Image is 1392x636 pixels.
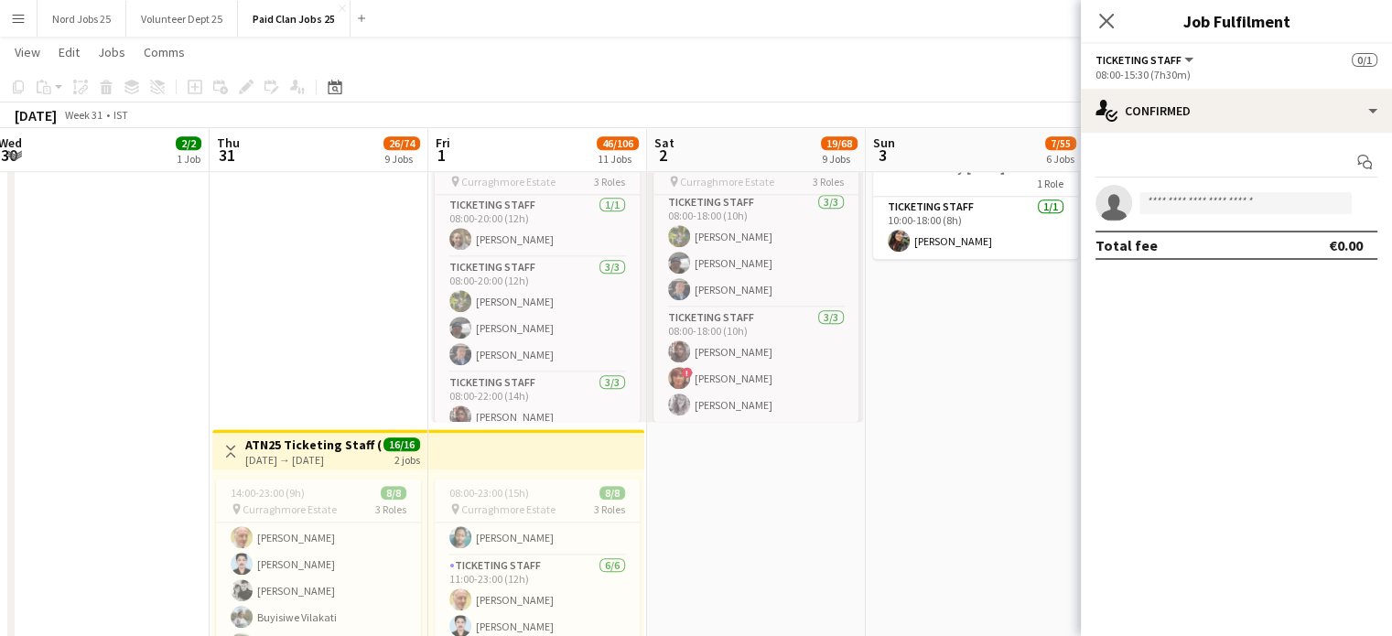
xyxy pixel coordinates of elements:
span: Edit [59,44,80,60]
a: Jobs [91,40,133,64]
span: 2/2 [176,136,201,150]
div: Confirmed [1081,89,1392,133]
span: Curraghmore Estate [243,502,337,516]
app-job-card: 08:00-22:00 (14h)7/7 Curraghmore Estate3 RolesTicketing Staff1/108:00-20:00 (12h)[PERSON_NAME]Tic... [435,151,640,422]
app-card-role: Ticketing Staff3/308:00-18:00 (10h)[PERSON_NAME]![PERSON_NAME][PERSON_NAME] [653,307,858,423]
span: Fri [436,135,450,151]
span: Thu [217,135,240,151]
span: 8/8 [599,486,625,500]
app-job-card: Draft10:00-18:00 (8h)1/1ATN Ticketing Staff - Accessibility [DATE]1 RoleTicketing Staff1/110:00-1... [873,102,1078,259]
span: 2 [652,145,674,166]
a: Edit [51,40,87,64]
div: 6 Jobs [1046,152,1075,166]
span: Sat [654,135,674,151]
span: Curraghmore Estate [461,175,556,189]
span: Jobs [98,44,125,60]
span: 19/68 [821,136,858,150]
div: 1 Job [177,152,200,166]
app-card-role: Ticketing Staff1/108:00-20:00 (12h)[PERSON_NAME] [435,493,640,555]
a: View [7,40,48,64]
span: 0/1 [1352,53,1377,67]
app-card-role: Ticketing Staff3/308:00-22:00 (14h)[PERSON_NAME] [435,372,640,488]
span: 26/74 [383,136,420,150]
div: [DATE] [15,106,57,124]
div: 9 Jobs [822,152,857,166]
button: Paid Clan Jobs 25 [238,1,351,37]
button: Ticketing Staff [1095,53,1196,67]
span: 16/16 [383,437,420,451]
h3: ATN25 Ticketing Staff (A) [245,437,382,453]
span: Ticketing Staff [1095,53,1182,67]
span: Comms [144,44,185,60]
h3: Job Fulfilment [1081,9,1392,33]
div: €0.00 [1329,236,1363,254]
div: 2 jobs [394,451,420,467]
span: Curraghmore Estate [680,175,774,189]
a: Comms [136,40,192,64]
div: 08:00-15:30 (7h30m) [1095,68,1377,81]
span: Curraghmore Estate [461,502,556,516]
span: View [15,44,40,60]
app-card-role: Ticketing Staff1/108:00-20:00 (12h)[PERSON_NAME] [435,195,640,257]
div: IST [113,108,128,122]
app-card-role: Ticketing Staff3/308:00-18:00 (10h)[PERSON_NAME][PERSON_NAME][PERSON_NAME] [653,192,858,307]
span: 08:00-23:00 (15h) [449,486,529,500]
div: 11 Jobs [598,152,638,166]
div: 9 Jobs [384,152,419,166]
app-card-role: Ticketing Staff3/308:00-20:00 (12h)[PERSON_NAME][PERSON_NAME][PERSON_NAME] [435,257,640,372]
span: Week 31 [60,108,106,122]
button: Nord Jobs 25 [38,1,126,37]
span: 46/106 [597,136,639,150]
app-card-role: Ticketing Staff1/110:00-18:00 (8h)[PERSON_NAME] [873,197,1078,259]
span: 31 [214,145,240,166]
span: 1 [433,145,450,166]
span: 3 Roles [594,502,625,516]
button: Volunteer Dept 25 [126,1,238,37]
span: 1 Role [1037,177,1063,190]
span: 3 Roles [813,175,844,189]
span: 8/8 [381,486,406,500]
span: 3 Roles [375,502,406,516]
div: [DATE] → [DATE] [245,453,382,467]
span: 3 [870,145,895,166]
span: 3 Roles [594,175,625,189]
span: 14:00-23:00 (9h) [231,486,305,500]
span: 7/55 [1045,136,1076,150]
app-job-card: 08:00-18:00 (10h)7/7 Curraghmore Estate3 Roles08:00-15:30 (7h30m)[PERSON_NAME]Ticketing Staff3/30... [653,151,858,422]
span: ! [682,367,693,378]
span: Sun [873,135,895,151]
div: Total fee [1095,236,1158,254]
